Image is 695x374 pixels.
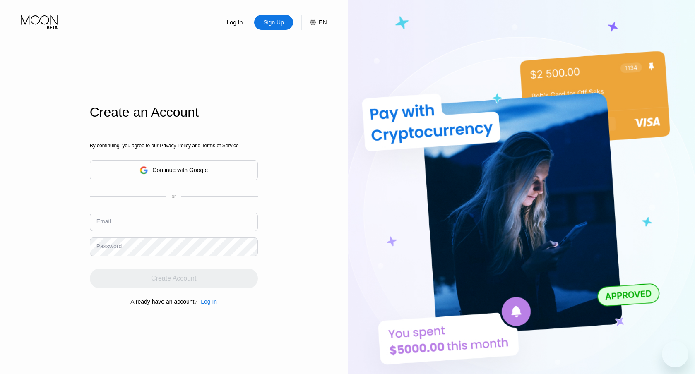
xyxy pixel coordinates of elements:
[301,15,327,30] div: EN
[90,143,258,149] div: By continuing, you agree to our
[90,160,258,180] div: Continue with Google
[202,143,238,149] span: Terms of Service
[662,341,688,367] iframe: Кнопка запуска окна обмена сообщениями
[197,298,217,305] div: Log In
[201,298,217,305] div: Log In
[96,243,122,249] div: Password
[152,167,208,173] div: Continue with Google
[254,15,293,30] div: Sign Up
[226,18,244,26] div: Log In
[130,298,197,305] div: Already have an account?
[90,105,258,120] div: Create an Account
[319,19,327,26] div: EN
[160,143,191,149] span: Privacy Policy
[96,218,111,225] div: Email
[191,143,202,149] span: and
[171,194,176,199] div: or
[215,15,254,30] div: Log In
[262,18,285,26] div: Sign Up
